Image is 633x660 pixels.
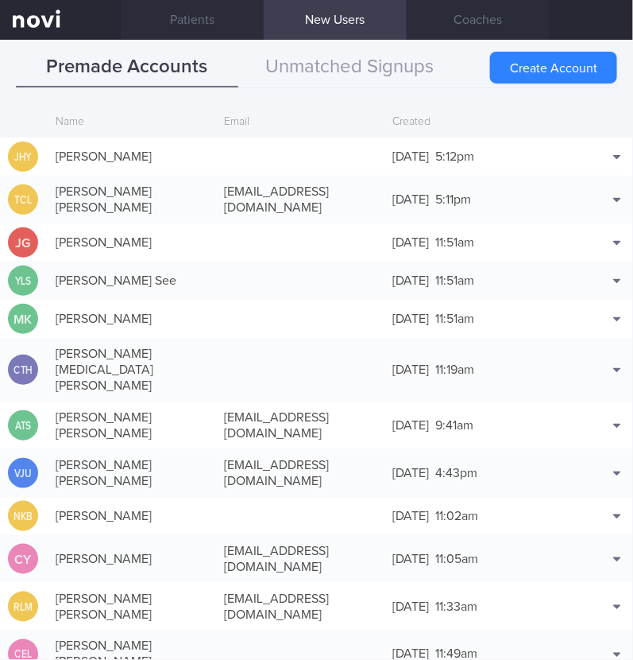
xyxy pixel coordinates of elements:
[48,107,216,138] div: Name
[436,553,479,565] span: 11:05am
[393,467,430,479] span: [DATE]
[216,535,384,583] div: [EMAIL_ADDRESS][DOMAIN_NAME]
[216,583,384,631] div: [EMAIL_ADDRESS][DOMAIN_NAME]
[216,107,384,138] div: Email
[48,543,216,575] div: [PERSON_NAME]
[48,303,216,335] div: [PERSON_NAME]
[436,193,472,206] span: 5:11pm
[393,600,430,613] span: [DATE]
[393,193,430,206] span: [DATE]
[436,274,475,287] span: 11:51am
[48,141,216,173] div: [PERSON_NAME]
[8,544,38,575] div: CY
[8,227,38,258] div: JG
[48,583,216,631] div: [PERSON_NAME] [PERSON_NAME]
[48,227,216,258] div: [PERSON_NAME]
[436,510,479,522] span: 11:02am
[393,363,430,376] span: [DATE]
[10,142,36,173] div: JHY
[393,313,430,325] span: [DATE]
[48,449,216,497] div: [PERSON_NAME] [PERSON_NAME]
[10,458,36,489] div: VJU
[10,501,36,532] div: NKB
[393,510,430,522] span: [DATE]
[10,355,36,386] div: CTH
[10,184,36,215] div: TCL
[216,402,384,449] div: [EMAIL_ADDRESS][DOMAIN_NAME]
[8,304,38,335] div: MK
[216,449,384,497] div: [EMAIL_ADDRESS][DOMAIN_NAME]
[490,52,617,83] button: Create Account
[216,176,384,223] div: [EMAIL_ADDRESS][DOMAIN_NAME]
[393,274,430,287] span: [DATE]
[385,107,554,138] div: Created
[436,419,474,432] span: 9:41am
[10,410,36,441] div: ATS
[393,553,430,565] span: [DATE]
[436,600,478,613] span: 11:33am
[48,265,216,297] div: [PERSON_NAME] See
[393,236,430,249] span: [DATE]
[238,48,461,87] button: Unmatched Signups
[436,363,475,376] span: 11:19am
[48,338,216,402] div: [PERSON_NAME][MEDICAL_DATA] [PERSON_NAME]
[10,592,36,623] div: RLM
[436,150,475,163] span: 5:12pm
[436,313,475,325] span: 11:51am
[48,176,216,223] div: [PERSON_NAME] [PERSON_NAME]
[436,467,478,479] span: 4:43pm
[393,150,430,163] span: [DATE]
[48,402,216,449] div: [PERSON_NAME] [PERSON_NAME]
[10,266,36,297] div: YLS
[16,48,238,87] button: Premade Accounts
[436,236,475,249] span: 11:51am
[48,500,216,532] div: [PERSON_NAME]
[393,419,430,432] span: [DATE]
